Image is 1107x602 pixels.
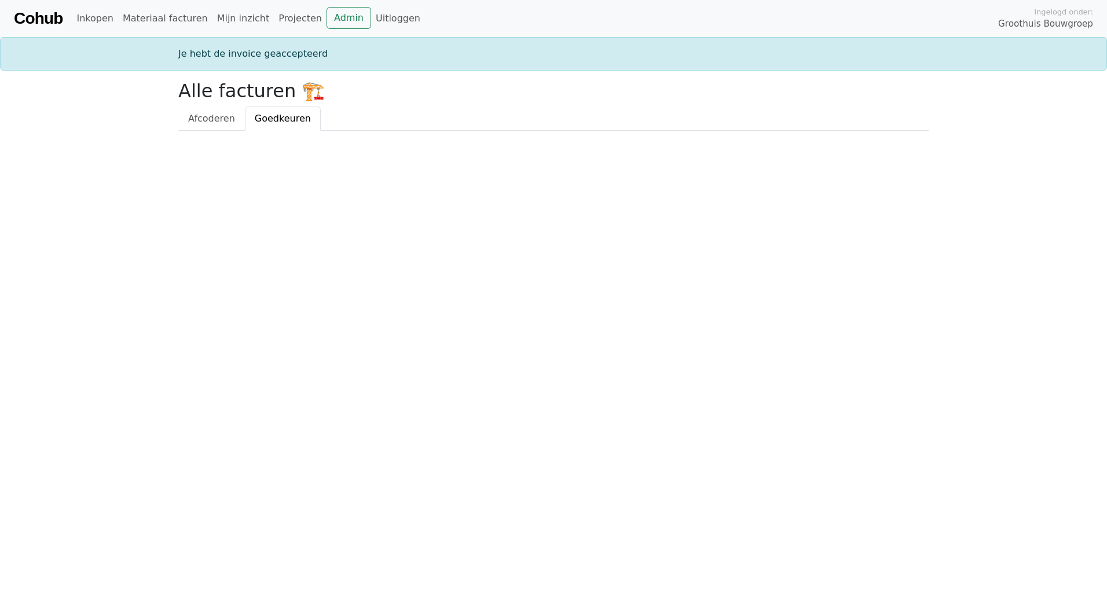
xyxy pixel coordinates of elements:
[72,7,118,30] a: Inkopen
[998,17,1093,31] span: Groothuis Bouwgroep
[274,7,327,30] a: Projecten
[245,107,321,131] a: Goedkeuren
[14,5,63,32] a: Cohub
[178,107,245,131] a: Afcoderen
[178,80,929,102] h2: Alle facturen 🏗️
[255,113,311,124] span: Goedkeuren
[171,47,936,61] div: Je hebt de invoice geaccepteerd
[212,7,274,30] a: Mijn inzicht
[188,113,235,124] span: Afcoderen
[118,7,212,30] a: Materiaal facturen
[327,7,371,29] a: Admin
[1034,6,1093,17] span: Ingelogd onder:
[371,7,425,30] a: Uitloggen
